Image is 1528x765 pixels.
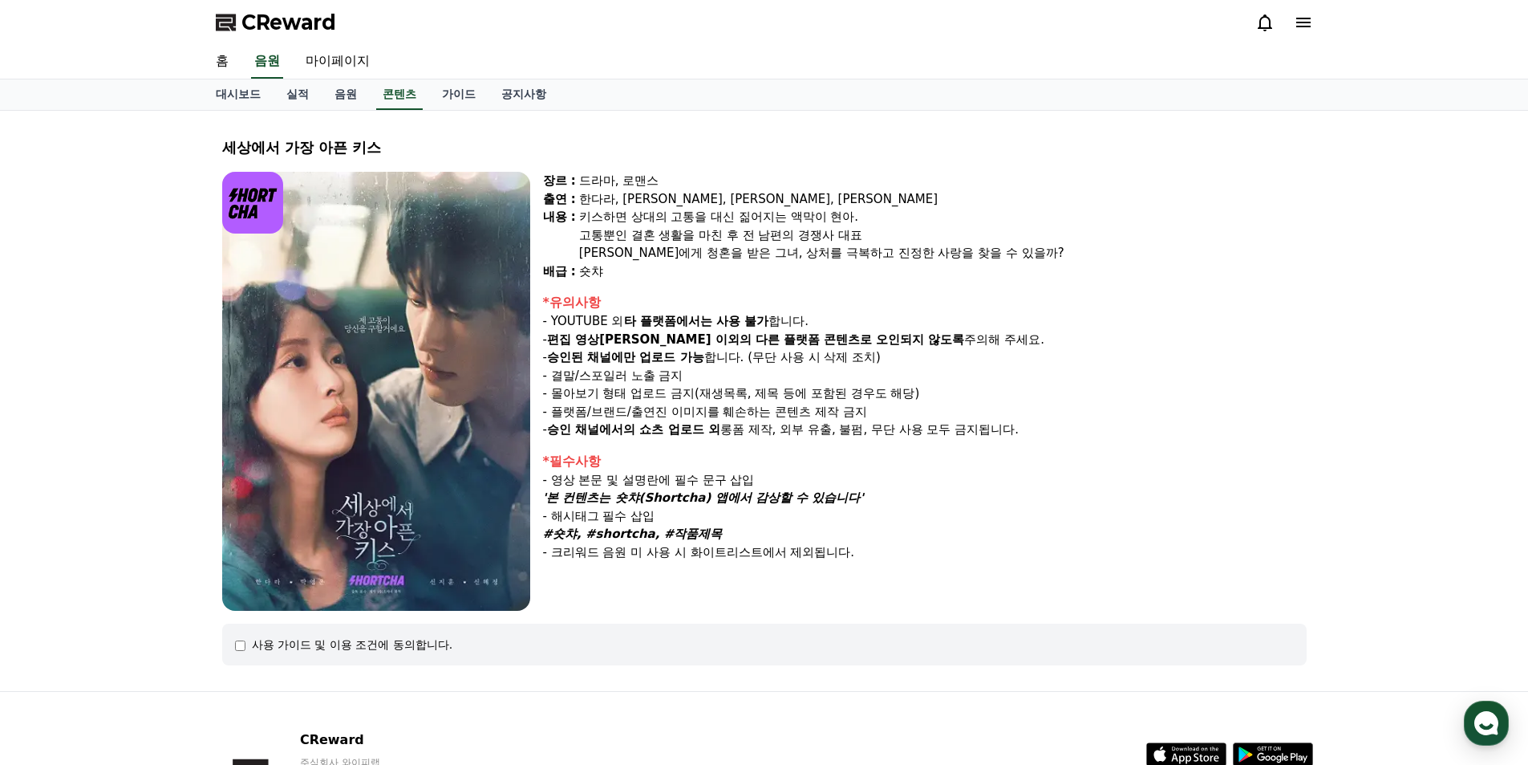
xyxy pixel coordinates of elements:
a: 대화 [106,509,207,549]
p: - 롱폼 제작, 외부 유출, 불펌, 무단 사용 모두 금지됩니다. [543,421,1307,439]
strong: 승인된 채널에만 업로드 가능 [547,350,704,364]
img: logo [222,172,284,234]
a: 대시보드 [203,79,274,110]
p: - 몰아보기 형태 업로드 금지(재생목록, 제목 등에 포함된 경우도 해당) [543,385,1307,403]
p: - 해시태그 필수 삽입 [543,507,1307,526]
img: video [222,172,530,611]
a: 콘텐츠 [376,79,423,110]
span: 설정 [248,533,267,546]
p: - 영상 본문 및 설명란에 필수 문구 삽입 [543,471,1307,490]
strong: 승인 채널에서의 쇼츠 업로드 외 [547,422,720,437]
a: 실적 [274,79,322,110]
span: 홈 [51,533,60,546]
a: 가이드 [429,79,488,110]
p: - YOUTUBE 외 합니다. [543,312,1307,331]
em: #숏챠, #shortcha, #작품제목 [543,527,723,541]
p: - 크리워드 음원 미 사용 시 화이트리스트에서 제외됩니다. [543,543,1307,562]
p: - 합니다. (무단 사용 시 삭제 조치) [543,348,1307,367]
a: 음원 [322,79,370,110]
div: 배급 : [543,262,576,281]
a: 공지사항 [488,79,559,110]
div: 장르 : [543,172,576,190]
p: - 플랫폼/브랜드/출연진 이미지를 훼손하는 콘텐츠 제작 금지 [543,403,1307,421]
div: 키스하면 상대의 고통을 대신 짊어지는 액막이 현아. [579,208,1307,226]
a: 홈 [203,45,241,79]
div: 드라마, 로맨스 [579,172,1307,190]
p: - 결말/스포일러 노출 금지 [543,367,1307,385]
div: [PERSON_NAME]에게 청혼을 받은 그녀, 상처를 극복하고 진정한 사랑을 찾을 수 있을까? [579,244,1307,262]
strong: 편집 영상[PERSON_NAME] 이외의 [547,332,752,347]
strong: 다른 플랫폼 콘텐츠로 오인되지 않도록 [756,332,965,347]
div: 출연 : [543,190,576,209]
div: 숏챠 [579,262,1307,281]
span: CReward [241,10,336,35]
div: 고통뿐인 결혼 생활을 마친 후 전 남편의 경쟁사 대표 [579,226,1307,245]
a: CReward [216,10,336,35]
em: '본 컨텐츠는 숏챠(Shortcha) 앱에서 감상할 수 있습니다' [543,490,864,505]
div: *유의사항 [543,293,1307,312]
a: 설정 [207,509,308,549]
p: - 주의해 주세요. [543,331,1307,349]
strong: 타 플랫폼에서는 사용 불가 [624,314,769,328]
div: 세상에서 가장 아픈 키스 [222,136,1307,159]
a: 마이페이지 [293,45,383,79]
div: *필수사항 [543,452,1307,471]
a: 홈 [5,509,106,549]
span: 대화 [147,534,166,547]
div: 한다라, [PERSON_NAME], [PERSON_NAME], [PERSON_NAME] [579,190,1307,209]
div: 내용 : [543,208,576,262]
a: 음원 [251,45,283,79]
p: CReward [300,730,496,750]
div: 사용 가이드 및 이용 조건에 동의합니다. [252,637,453,653]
